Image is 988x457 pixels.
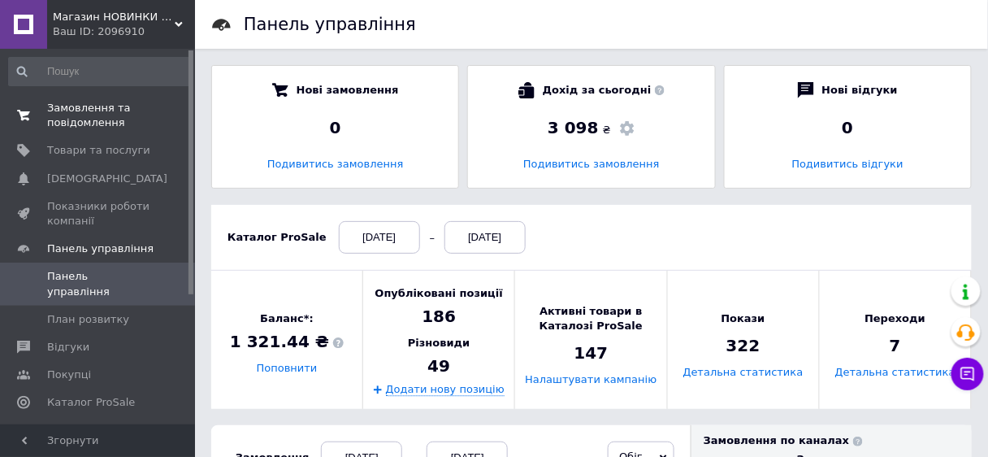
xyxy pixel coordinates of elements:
div: 0 [741,116,955,139]
span: План розвитку [47,312,129,327]
span: Активні товари в Каталозі ProSale [515,304,666,333]
div: Замовлення по каналах [704,433,972,448]
span: Панель управління [47,242,154,256]
div: [DATE] [444,221,526,254]
span: Замовлення та повідомлення [47,101,150,130]
span: 186 [422,306,456,329]
span: Аналітика [47,423,103,437]
span: 7 [890,335,901,358]
a: Подивитись відгуки [792,158,903,170]
a: Детальна статистика [683,367,804,379]
span: 322 [726,335,760,358]
span: Різновиди [408,337,470,351]
span: Дохід за сьогодні [543,82,665,98]
span: Показники роботи компанії [47,199,150,228]
a: Подивитись замовлення [267,158,404,170]
span: 147 [574,342,609,365]
a: Додати нову позицію [386,383,505,396]
button: Чат з покупцем [951,358,984,390]
h1: Панель управління [244,15,416,34]
div: Каталог ProSale [227,230,327,245]
span: Нові відгуки [822,82,898,98]
span: Переходи [864,311,925,326]
span: Каталог ProSale [47,395,135,410]
span: ₴ [603,123,611,137]
span: Відгуки [47,340,89,355]
div: 0 [228,116,442,139]
div: [DATE] [339,221,420,254]
a: Детальна статистика [835,367,955,379]
span: 49 [427,355,450,378]
span: Опубліковані позиції [375,287,503,302]
div: Ваш ID: 2096910 [53,24,195,39]
span: Товари та послуги [47,143,150,158]
span: Магазин НОВИНКИ - стильні рюкзаки та ляльки Реборн [53,10,175,24]
span: [DEMOGRAPHIC_DATA] [47,172,167,186]
a: Поповнити [257,363,318,375]
input: Пошук [8,57,192,86]
span: Покупці [47,368,91,382]
a: Подивитись замовлення [523,158,660,170]
a: Налаштувати кампанію [525,374,656,386]
span: Покази [721,311,765,326]
span: 1 321.44 ₴ [230,331,344,354]
span: Нові замовлення [297,82,399,98]
span: Панель управління [47,269,150,298]
span: Баланс*: [230,311,344,326]
span: 3 098 [548,118,599,137]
